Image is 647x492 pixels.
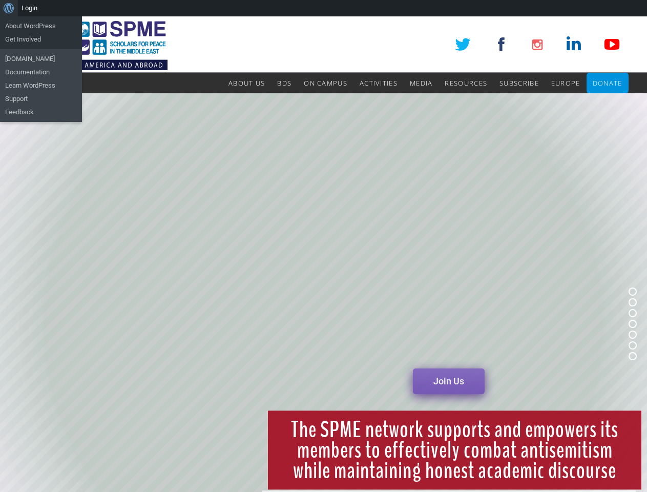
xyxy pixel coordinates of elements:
[551,73,580,93] a: Europe
[445,73,487,93] a: Resources
[228,78,265,88] span: About Us
[360,78,398,88] span: Activities
[304,73,347,93] a: On Campus
[277,73,291,93] a: BDS
[499,78,539,88] span: Subscribe
[410,78,433,88] span: Media
[268,411,641,489] rs-layer: The SPME network supports and empowers its members to effectively combat antisemitism while maint...
[304,78,347,88] span: On Campus
[360,73,398,93] a: Activities
[593,73,622,93] a: Donate
[551,78,580,88] span: Europe
[593,78,622,88] span: Donate
[19,16,168,73] img: SPME
[410,73,433,93] a: Media
[228,73,265,93] a: About Us
[499,73,539,93] a: Subscribe
[413,368,485,394] a: Join Us
[277,78,291,88] span: BDS
[445,78,487,88] span: Resources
